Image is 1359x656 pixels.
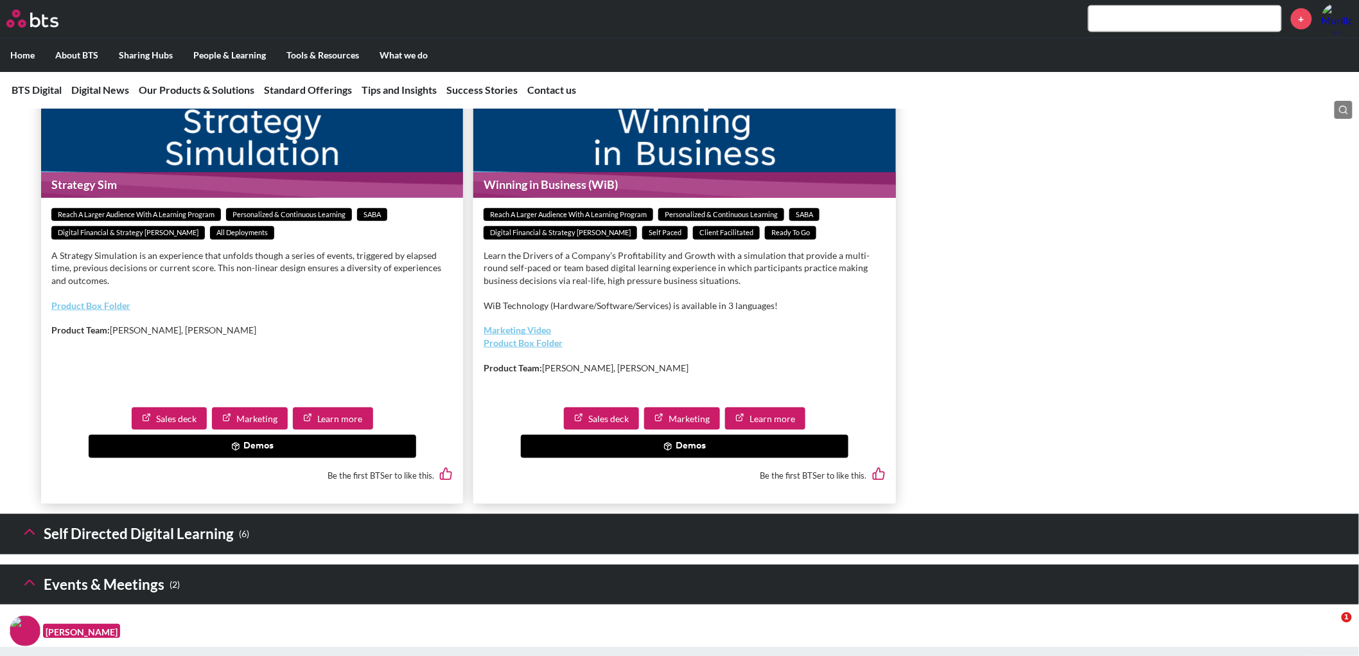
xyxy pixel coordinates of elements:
[1315,612,1346,643] iframe: Intercom live chat
[43,624,120,639] figcaption: [PERSON_NAME]
[369,39,438,72] label: What we do
[276,39,369,72] label: Tools & Resources
[1291,8,1312,30] a: +
[725,407,805,430] a: Learn more
[41,172,463,197] h1: Strategy Sim
[21,571,180,599] h3: Events & Meetings
[484,299,885,312] p: WiB Technology (Hardware/Software/Services) is available in 3 languages!
[484,362,542,373] strong: Product Team:
[51,324,110,335] strong: Product Team:
[21,520,249,548] h3: Self Directed Digital Learning
[170,576,180,594] small: ( 2 )
[484,337,563,348] a: Product Box Folder
[210,226,274,240] span: All deployments
[765,226,816,240] span: Ready to go
[51,324,453,337] p: [PERSON_NAME], [PERSON_NAME]
[484,362,885,375] p: [PERSON_NAME], [PERSON_NAME]
[484,324,551,335] a: Marketing Video
[12,84,62,96] a: BTS Digital
[6,10,82,28] a: Go home
[473,172,895,197] h1: Winning in Business (WiB)
[212,407,288,430] a: Marketing
[446,84,518,96] a: Success Stories
[484,458,885,493] div: Be the first BTSer to like this.
[109,39,183,72] label: Sharing Hubs
[10,616,40,646] img: F
[362,84,437,96] a: Tips and Insights
[51,226,205,240] span: Digital financial & Strategy [PERSON_NAME]
[564,407,639,430] a: Sales deck
[71,84,129,96] a: Digital News
[693,226,760,240] span: Client facilitated
[521,435,848,458] button: Demos
[357,208,387,222] span: SABA
[293,407,373,430] a: Learn more
[484,226,637,240] span: Digital financial & Strategy [PERSON_NAME]
[644,407,720,430] a: Marketing
[132,407,207,430] a: Sales deck
[89,435,416,458] button: Demos
[139,84,254,96] a: Our Products & Solutions
[484,208,653,222] span: Reach a Larger Audience With a Learning Program
[789,208,820,222] span: SABA
[6,10,58,28] img: BTS Logo
[264,84,352,96] a: Standard Offerings
[51,300,130,311] a: Product Box Folder
[1322,3,1353,34] img: Murillo Iotti
[484,249,885,287] p: Learn the Drivers of a Company’s Profitability and Growth with a simulation that provide a multi-...
[51,208,221,222] span: Reach a Larger Audience With a Learning Program
[1342,612,1352,623] span: 1
[527,84,576,96] a: Contact us
[1322,3,1353,34] a: Profile
[183,39,276,72] label: People & Learning
[45,39,109,72] label: About BTS
[51,249,453,287] p: A Strategy Simulation is an experience that unfolds though a series of events, triggered by elaps...
[226,208,352,222] span: Personalized & Continuous Learning
[642,226,688,240] span: Self paced
[51,458,453,493] div: Be the first BTSer to like this.
[658,208,784,222] span: Personalized & Continuous Learning
[239,526,249,543] small: ( 6 )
